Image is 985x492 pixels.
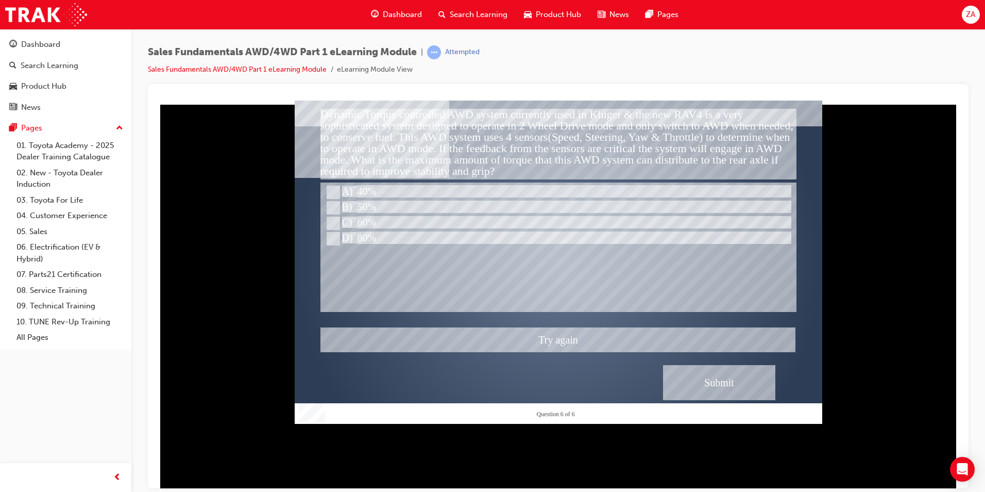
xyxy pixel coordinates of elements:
button: Pages [4,119,127,138]
a: 10. TUNE Rev-Up Training [12,314,127,330]
img: Trak [5,3,87,26]
button: ZA [962,6,980,24]
span: pages-icon [9,124,17,133]
div: Dashboard [21,39,60,51]
a: 01. Toyota Academy - 2025 Dealer Training Catalogue [12,138,127,165]
div: Attempted [445,47,480,57]
li: eLearning Module View [337,64,413,76]
a: news-iconNews [589,4,637,25]
span: news-icon [9,103,17,112]
a: 08. Service Training [12,283,127,299]
span: | [421,46,423,58]
span: car-icon [524,8,532,21]
button: DashboardSearch LearningProduct HubNews [4,33,127,119]
span: ZA [966,9,975,21]
span: news-icon [598,8,605,21]
span: guage-icon [9,40,17,50]
span: Product Hub [536,9,581,21]
span: pages-icon [646,8,653,21]
a: Sales Fundamentals AWD/4WD Part 1 eLearning Module [148,65,327,74]
span: Search Learning [450,9,507,21]
div: Pages [21,122,42,134]
a: Dashboard [4,35,127,54]
a: 04. Customer Experience [12,208,127,224]
a: News [4,98,127,117]
span: Pages [657,9,678,21]
a: pages-iconPages [637,4,687,25]
span: Dashboard [383,9,422,21]
a: guage-iconDashboard [363,4,430,25]
a: 02. New - Toyota Dealer Induction [12,165,127,192]
span: search-icon [9,61,16,71]
span: up-icon [116,122,123,135]
a: search-iconSearch Learning [430,4,516,25]
span: search-icon [438,8,446,21]
div: Product Hub [21,80,66,92]
span: News [609,9,629,21]
span: Sales Fundamentals AWD/4WD Part 1 eLearning Module [148,46,417,58]
div: News [21,102,41,113]
a: Search Learning [4,56,127,75]
span: learningRecordVerb_ATTEMPT-icon [427,45,441,59]
a: All Pages [12,330,127,346]
a: 06. Electrification (EV & Hybrid) [12,239,127,267]
a: car-iconProduct Hub [516,4,589,25]
a: 05. Sales [12,224,127,240]
span: car-icon [9,82,17,91]
a: 09. Technical Training [12,298,127,314]
span: prev-icon [113,471,121,484]
span: guage-icon [371,8,379,21]
a: 07. Parts21 Certification [12,267,127,283]
div: Search Learning [21,60,78,72]
a: 03. Toyota For Life [12,192,127,208]
div: Open Intercom Messenger [950,457,975,482]
a: Product Hub [4,77,127,96]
